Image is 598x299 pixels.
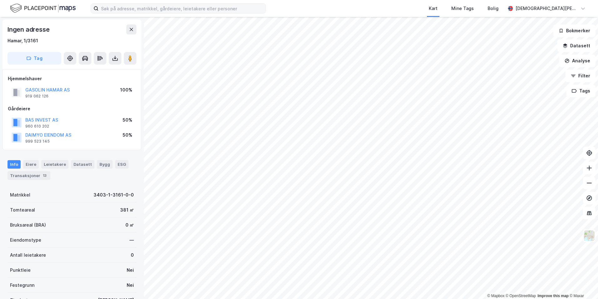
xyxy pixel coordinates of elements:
[23,160,39,168] div: Eiere
[565,70,595,82] button: Filter
[8,24,51,34] div: Ingen adresse
[8,52,61,65] button: Tag
[97,160,113,168] div: Bygg
[10,221,46,229] div: Bruksareal (BRA)
[10,191,30,199] div: Matrikkel
[538,294,569,298] a: Improve this map
[127,266,134,274] div: Nei
[129,236,134,244] div: —
[10,236,41,244] div: Eiendomstype
[131,251,134,259] div: 0
[566,85,595,97] button: Tags
[488,5,499,12] div: Bolig
[557,39,595,52] button: Datasett
[120,86,132,94] div: 100%
[8,160,21,168] div: Info
[10,251,46,259] div: Antall leietakere
[451,5,474,12] div: Mine Tags
[10,266,31,274] div: Punktleie
[123,116,132,124] div: 50%
[25,94,48,99] div: 919 062 126
[567,269,598,299] div: Kontrollprogram for chat
[583,230,595,242] img: Z
[487,294,504,298] a: Mapbox
[10,206,35,214] div: Tomteareal
[115,160,129,168] div: ESG
[123,131,132,139] div: 50%
[515,5,578,12] div: [DEMOGRAPHIC_DATA][PERSON_NAME]
[567,269,598,299] iframe: Chat Widget
[10,3,76,14] img: logo.f888ab2527a4732fd821a326f86c7f29.svg
[71,160,94,168] div: Datasett
[8,171,50,180] div: Transaksjoner
[120,206,134,214] div: 381 ㎡
[553,24,595,37] button: Bokmerker
[559,55,595,67] button: Analyse
[125,221,134,229] div: 0 ㎡
[8,37,38,45] div: Hamar, 1/3161
[8,75,136,82] div: Hjemmelshaver
[94,191,134,199] div: 3403-1-3161-0-0
[25,139,50,144] div: 999 523 145
[42,172,48,179] div: 13
[25,124,49,129] div: 960 610 202
[99,4,266,13] input: Søk på adresse, matrikkel, gårdeiere, leietakere eller personer
[127,281,134,289] div: Nei
[41,160,68,168] div: Leietakere
[429,5,438,12] div: Kart
[10,281,34,289] div: Festegrunn
[506,294,536,298] a: OpenStreetMap
[8,105,136,113] div: Gårdeiere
